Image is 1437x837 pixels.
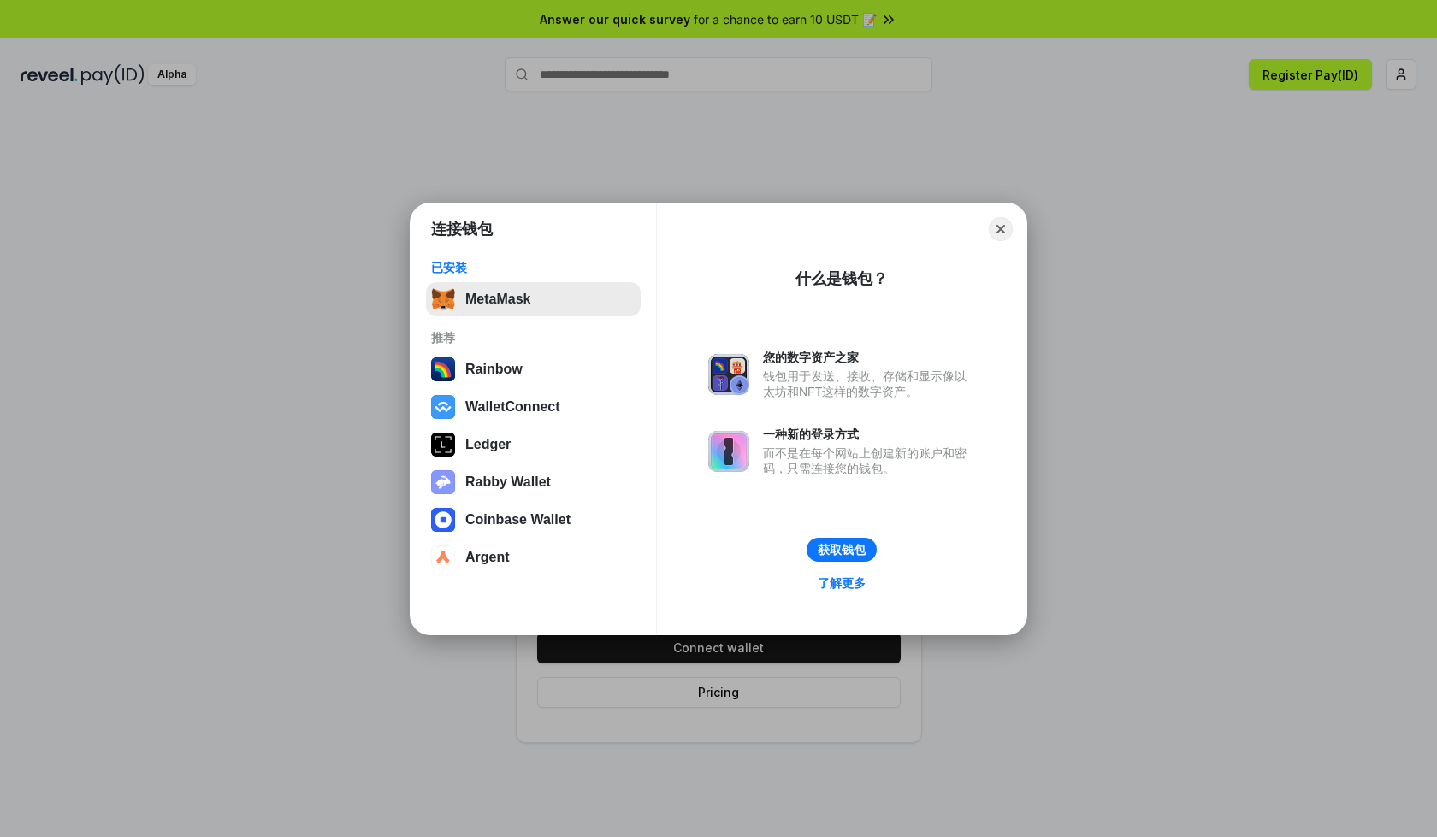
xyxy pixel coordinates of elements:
[818,542,866,557] div: 获取钱包
[426,540,641,575] button: Argent
[465,512,571,528] div: Coinbase Wallet
[426,465,641,499] button: Rabby Wallet
[431,330,636,345] div: 推荐
[431,287,455,311] img: svg+xml,%3Csvg%20fill%3D%22none%22%20height%3D%2233%22%20viewBox%3D%220%200%2035%2033%22%20width%...
[763,427,975,442] div: 一种新的登录方式
[465,292,530,307] div: MetaMask
[431,357,455,381] img: svg+xml,%3Csvg%20width%3D%22120%22%20height%3D%22120%22%20viewBox%3D%220%200%20120%20120%22%20fil...
[431,219,493,239] h1: 连接钱包
[465,474,551,490] div: Rabby Wallet
[431,433,455,457] img: svg+xml,%3Csvg%20xmlns%3D%22http%3A%2F%2Fwww.w3.org%2F2000%2Fsvg%22%20width%3D%2228%22%20height%3...
[431,470,455,494] img: svg+xml,%3Csvg%20xmlns%3D%22http%3A%2F%2Fwww.w3.org%2F2000%2Fsvg%22%20fill%3D%22none%22%20viewBox...
[426,282,641,316] button: MetaMask
[426,352,641,386] button: Rainbow
[818,575,866,591] div: 了解更多
[465,362,523,377] div: Rainbow
[708,354,749,395] img: svg+xml,%3Csvg%20xmlns%3D%22http%3A%2F%2Fwww.w3.org%2F2000%2Fsvg%22%20fill%3D%22none%22%20viewBox...
[795,268,888,289] div: 什么是钱包？
[989,217,1013,241] button: Close
[426,503,641,537] button: Coinbase Wallet
[431,508,455,532] img: svg+xml,%3Csvg%20width%3D%2228%22%20height%3D%2228%22%20viewBox%3D%220%200%2028%2028%22%20fill%3D...
[763,445,975,476] div: 而不是在每个网站上创建新的账户和密码，只需连接您的钱包。
[426,390,641,424] button: WalletConnect
[465,550,510,565] div: Argent
[426,427,641,462] button: Ledger
[431,545,455,569] img: svg+xml,%3Csvg%20width%3D%2228%22%20height%3D%2228%22%20viewBox%3D%220%200%2028%2028%22%20fill%3D...
[465,437,511,452] div: Ledger
[431,260,636,275] div: 已安装
[763,350,975,365] div: 您的数字资产之家
[708,431,749,472] img: svg+xml,%3Csvg%20xmlns%3D%22http%3A%2F%2Fwww.w3.org%2F2000%2Fsvg%22%20fill%3D%22none%22%20viewBox...
[763,368,975,399] div: 钱包用于发送、接收、存储和显示像以太坊和NFT这样的数字资产。
[807,538,877,562] button: 获取钱包
[431,395,455,419] img: svg+xml,%3Csvg%20width%3D%2228%22%20height%3D%2228%22%20viewBox%3D%220%200%2028%2028%22%20fill%3D...
[807,572,876,594] a: 了解更多
[465,399,560,415] div: WalletConnect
